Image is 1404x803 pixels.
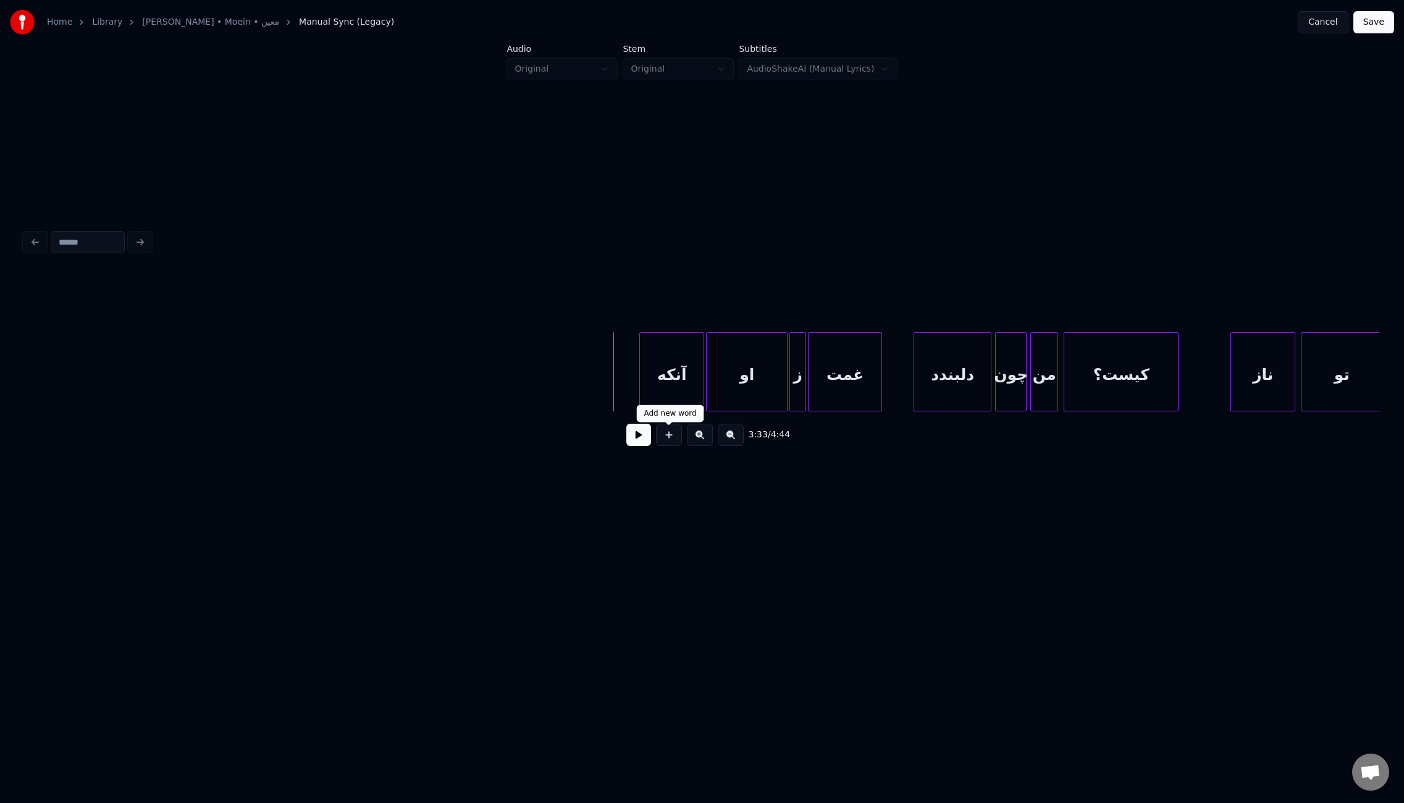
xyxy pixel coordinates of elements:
[47,16,394,28] nav: breadcrumb
[1353,11,1394,33] button: Save
[142,16,279,28] a: [PERSON_NAME] • Moein • معین
[644,409,697,419] div: Add new word
[749,429,778,441] div: /
[10,10,35,35] img: youka
[92,16,122,28] a: Library
[771,429,790,441] span: 4:44
[1298,11,1348,33] button: Cancel
[739,44,897,53] label: Subtitles
[47,16,72,28] a: Home
[507,44,618,53] label: Audio
[299,16,394,28] span: Manual Sync (Legacy)
[623,44,734,53] label: Stem
[1352,754,1389,791] div: Open chat
[749,429,768,441] span: 3:33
